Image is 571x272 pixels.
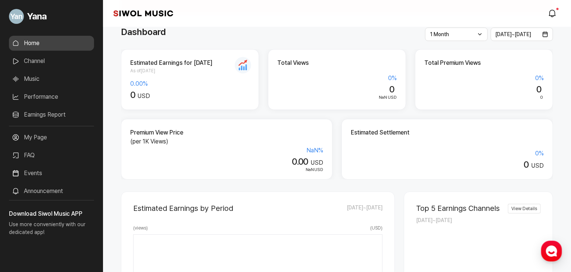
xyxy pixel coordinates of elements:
div: USD [130,167,323,173]
div: 0 % [351,149,544,158]
span: 0 [524,159,529,170]
h2: Top 5 Earnings Channels [416,204,500,213]
p: Use more conveniently with our dedicated app! [9,218,94,242]
div: 0.00 % [130,79,250,88]
h2: Estimated Settlement [351,128,544,137]
a: View Details [508,204,541,214]
span: Home [19,221,32,227]
p: (per 1K Views) [130,137,323,146]
span: Settings [110,221,129,227]
a: Home [2,210,49,229]
span: 0.00 [292,156,308,167]
a: FAQ [9,148,94,163]
span: Yana [27,10,47,23]
a: Go to My Profile [9,6,94,27]
a: modal.notifications [546,6,561,21]
span: Messages [62,222,84,228]
span: NaN [306,167,314,172]
span: ( views ) [133,225,148,231]
h2: Estimated Earnings by Period [133,204,233,213]
h3: Download Siwol Music APP [9,209,94,218]
div: USD [351,159,544,170]
div: 0 % [277,74,397,83]
a: Performance [9,89,94,104]
button: [DATE]~[DATE] [491,28,553,41]
h2: Premium View Price [130,128,323,137]
h2: Estimated Earnings for [DATE] [130,58,250,67]
div: 0 % [424,74,544,83]
a: Events [9,166,94,181]
span: 0 [130,89,135,100]
div: NaN % [130,146,323,155]
a: Home [9,36,94,51]
span: ( USD ) [370,225,383,231]
span: [DATE] ~ [DATE] [496,31,531,37]
span: [DATE] ~ [DATE] [416,217,452,223]
a: Channel [9,54,94,69]
span: 0 [390,84,394,95]
div: USD [130,156,323,167]
a: My Page [9,130,94,145]
h2: Total Views [277,58,397,67]
a: Earnings Report [9,107,94,122]
a: Messages [49,210,96,229]
span: 0 [540,95,543,100]
span: NaN [379,95,387,100]
a: Music [9,72,94,86]
a: Announcement [9,184,94,199]
div: USD [277,94,397,101]
span: [DATE] ~ [DATE] [347,204,383,213]
a: Settings [96,210,143,229]
h1: Dashboard [121,25,166,39]
h2: Total Premium Views [424,58,544,67]
span: 0 [537,84,542,95]
span: 1 Month [430,31,449,37]
span: As of [DATE] [130,67,250,74]
div: USD [130,90,250,101]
